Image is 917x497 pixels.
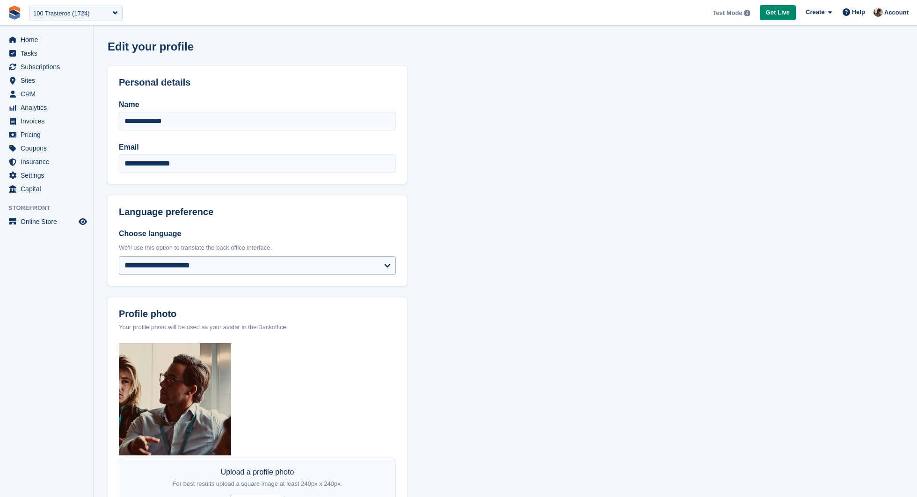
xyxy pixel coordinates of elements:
span: Tasks [21,47,77,60]
span: Analytics [21,101,77,114]
label: Profile photo [119,309,396,319]
span: Help [852,7,865,17]
a: menu [5,74,88,87]
span: CRM [21,87,77,101]
a: menu [5,33,88,46]
span: Storefront [8,203,93,213]
img: icon-info-grey-7440780725fd019a000dd9b08b2336e03edf1995a4989e88bcd33f0948082b44.svg [744,10,750,16]
a: menu [5,47,88,60]
label: Choose language [119,228,396,239]
span: Online Store [21,215,77,228]
a: menu [5,101,88,114]
a: Get Live [760,5,796,21]
h2: Language preference [119,207,396,217]
div: Upload a profile photo [173,467,342,489]
img: Patrick Blanc [873,7,883,17]
a: menu [5,142,88,155]
h2: Personal details [119,77,396,88]
a: menu [5,215,88,228]
span: Create [806,7,824,17]
span: Invoices [21,115,77,128]
span: Home [21,33,77,46]
span: Account [884,8,909,17]
span: For best results upload a square image at least 240px x 240px. [173,480,342,487]
img: stora-icon-8386f47178a22dfd0bd8f6a31ec36ba5ce8667c1dd55bd0f319d3a0aa187defe.svg [7,6,22,20]
span: Sites [21,74,77,87]
a: menu [5,60,88,73]
h1: Edit your profile [108,40,194,53]
div: Your profile photo will be used as your avatar in the Backoffice. [119,323,396,332]
span: Coupons [21,142,77,155]
a: Preview store [77,216,88,227]
a: menu [5,128,88,141]
img: BCN%20Startup%20Trip%20-%20IMG_7632.jpg [119,343,231,455]
a: menu [5,169,88,182]
span: Get Live [766,8,790,17]
span: Subscriptions [21,60,77,73]
label: Email [119,142,396,153]
span: Capital [21,182,77,195]
span: Insurance [21,155,77,168]
a: menu [5,115,88,128]
span: Test Mode [713,8,742,18]
span: Pricing [21,128,77,141]
div: 100 Trasteros (1724) [33,9,90,18]
a: menu [5,87,88,101]
a: menu [5,182,88,195]
label: Name [119,99,396,110]
span: Settings [21,169,77,182]
a: menu [5,155,88,168]
div: We'll use this option to translate the back office interface. [119,243,396,252]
